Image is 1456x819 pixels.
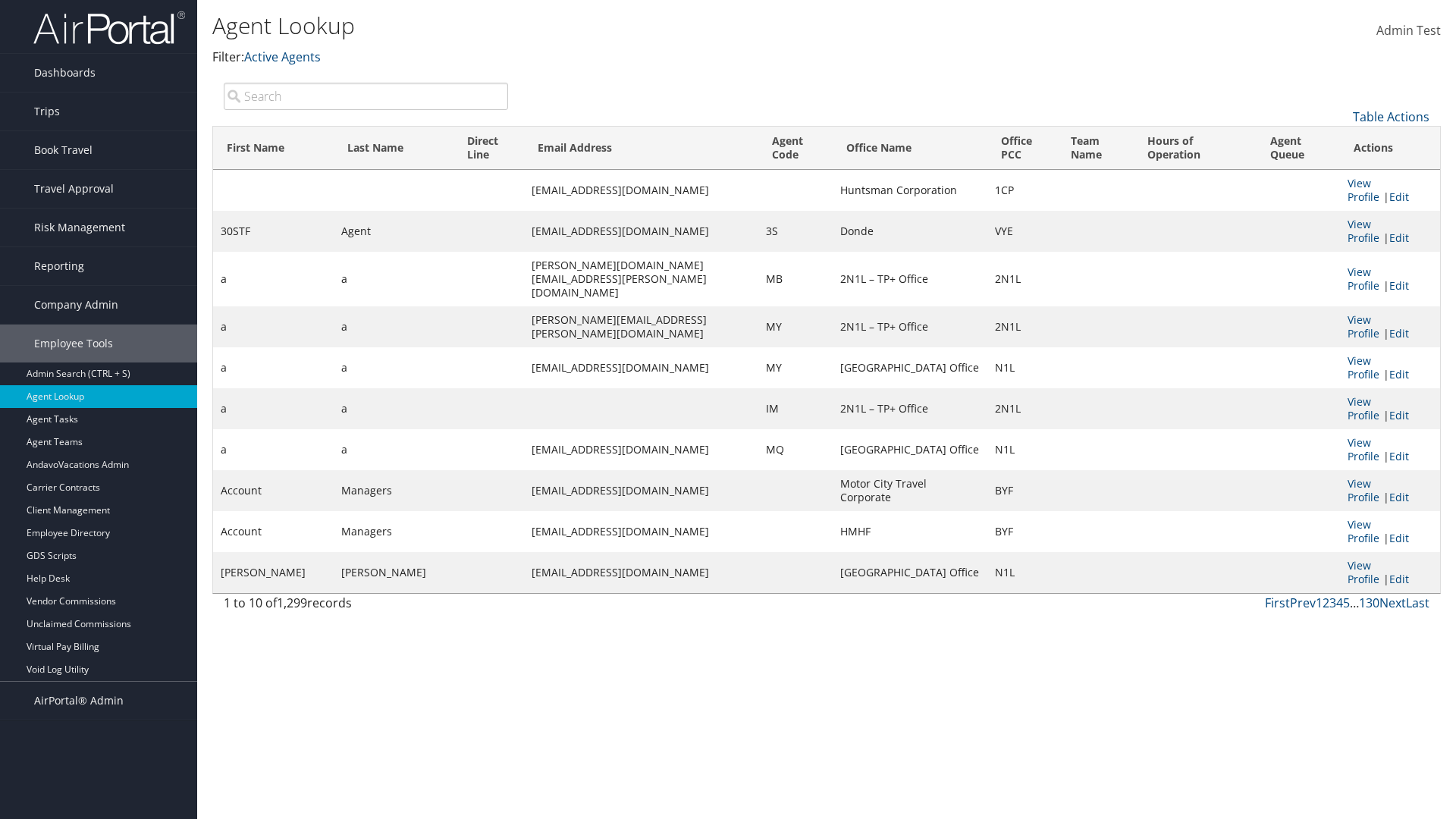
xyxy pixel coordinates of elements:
td: | [1340,252,1440,306]
td: Donde [833,211,987,252]
td: [EMAIL_ADDRESS][DOMAIN_NAME] [524,552,759,593]
th: Agent Queue: activate to sort column ascending [1257,127,1339,170]
td: [EMAIL_ADDRESS][DOMAIN_NAME] [524,511,759,552]
td: a [334,347,454,388]
td: [PERSON_NAME][EMAIL_ADDRESS][PERSON_NAME][DOMAIN_NAME] [524,306,759,347]
td: [PERSON_NAME][DOMAIN_NAME][EMAIL_ADDRESS][PERSON_NAME][DOMAIN_NAME] [524,252,759,306]
span: Travel Approval [34,170,114,208]
td: 2N1L – TP+ Office [833,306,987,347]
td: [PERSON_NAME] [213,552,334,593]
th: Agent Code: activate to sort column ascending [758,127,832,170]
a: Edit [1389,490,1409,504]
span: Book Travel [34,131,93,169]
input: Search [224,83,508,110]
td: a [334,306,454,347]
td: a [213,347,334,388]
span: … [1350,595,1359,611]
td: | [1340,552,1440,593]
a: 4 [1336,595,1343,611]
a: 2 [1323,595,1329,611]
td: | [1340,170,1440,211]
td: a [334,388,454,429]
a: Prev [1290,595,1316,611]
a: View Profile [1348,394,1379,422]
td: a [213,252,334,306]
td: HMHF [833,511,987,552]
td: | [1340,306,1440,347]
span: Dashboards [34,54,96,92]
span: Company Admin [34,286,118,324]
td: 2N1L [987,252,1057,306]
td: 2N1L [987,306,1057,347]
a: First [1265,595,1290,611]
span: Risk Management [34,209,125,246]
td: 3S [758,211,832,252]
a: Edit [1389,231,1409,245]
td: N1L [987,552,1057,593]
th: Team Name: activate to sort column ascending [1057,127,1134,170]
th: Email Address: activate to sort column ascending [524,127,759,170]
td: Managers [334,470,454,511]
td: [EMAIL_ADDRESS][DOMAIN_NAME] [524,470,759,511]
td: | [1340,211,1440,252]
td: MY [758,347,832,388]
td: [GEOGRAPHIC_DATA] Office [833,347,987,388]
th: Direct Line: activate to sort column ascending [453,127,523,170]
a: Admin Test [1376,8,1441,55]
td: Huntsman Corporation [833,170,987,211]
td: [GEOGRAPHIC_DATA] Office [833,552,987,593]
h1: Agent Lookup [212,10,1031,42]
a: Last [1406,595,1429,611]
td: [EMAIL_ADDRESS][DOMAIN_NAME] [524,429,759,470]
a: Edit [1389,572,1409,586]
td: | [1340,511,1440,552]
a: View Profile [1348,176,1379,204]
a: 130 [1359,595,1379,611]
a: Table Actions [1353,108,1429,125]
a: Edit [1389,190,1409,204]
td: N1L [987,429,1057,470]
a: Edit [1389,531,1409,545]
td: a [334,429,454,470]
td: [GEOGRAPHIC_DATA] Office [833,429,987,470]
span: AirPortal® Admin [34,682,124,720]
p: Filter: [212,48,1031,67]
td: BYF [987,511,1057,552]
td: a [334,252,454,306]
td: | [1340,347,1440,388]
td: | [1340,388,1440,429]
th: First Name: activate to sort column descending [213,127,334,170]
td: Account [213,470,334,511]
a: Edit [1389,367,1409,381]
img: airportal-logo.png [33,10,185,45]
a: View Profile [1348,265,1379,293]
span: Trips [34,93,60,130]
td: a [213,306,334,347]
td: BYF [987,470,1057,511]
a: Edit [1389,449,1409,463]
td: Agent [334,211,454,252]
td: MB [758,252,832,306]
span: 1,299 [277,595,307,611]
td: 2N1L – TP+ Office [833,252,987,306]
span: Employee Tools [34,325,113,362]
td: [PERSON_NAME] [334,552,454,593]
a: Edit [1389,408,1409,422]
th: Hours of Operation: activate to sort column ascending [1134,127,1257,170]
a: Edit [1389,278,1409,293]
a: View Profile [1348,312,1379,340]
a: Active Agents [244,49,321,65]
a: View Profile [1348,476,1379,504]
td: [EMAIL_ADDRESS][DOMAIN_NAME] [524,347,759,388]
td: Account [213,511,334,552]
a: View Profile [1348,353,1379,381]
a: 1 [1316,595,1323,611]
a: Next [1379,595,1406,611]
td: | [1340,470,1440,511]
td: a [213,388,334,429]
td: [EMAIL_ADDRESS][DOMAIN_NAME] [524,211,759,252]
td: VYE [987,211,1057,252]
th: Last Name: activate to sort column ascending [334,127,454,170]
span: Reporting [34,247,84,285]
td: [EMAIL_ADDRESS][DOMAIN_NAME] [524,170,759,211]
